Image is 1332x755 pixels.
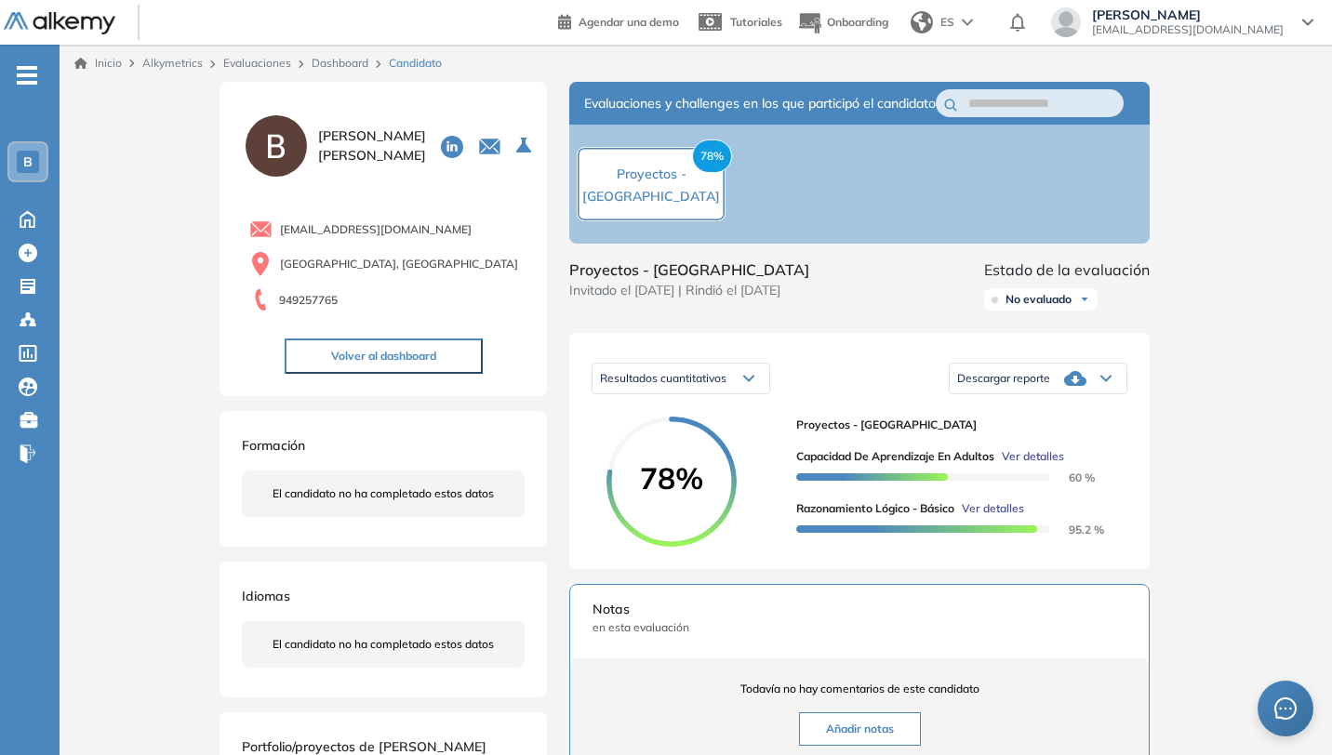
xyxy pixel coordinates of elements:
[509,129,542,163] button: Seleccione la evaluación activa
[17,73,37,77] i: -
[692,139,732,173] span: 78%
[957,371,1050,386] span: Descargar reporte
[799,712,921,746] button: Añadir notas
[569,258,809,281] span: Proyectos - [GEOGRAPHIC_DATA]
[1092,7,1284,22] span: [PERSON_NAME]
[954,500,1024,517] button: Ver detalles
[389,55,442,72] span: Candidato
[1046,523,1104,536] span: 95.2 %
[940,14,954,31] span: ES
[142,56,203,70] span: Alkymetrics
[242,738,486,755] span: Portfolio/proyectos de [PERSON_NAME]
[242,437,305,454] span: Formación
[582,166,720,205] span: Proyectos - [GEOGRAPHIC_DATA]
[279,292,338,309] span: 949257765
[318,126,426,166] span: [PERSON_NAME] [PERSON_NAME]
[911,11,933,33] img: world
[74,55,122,72] a: Inicio
[285,338,483,374] button: Volver al dashboard
[593,600,1126,619] span: Notas
[280,221,472,238] span: [EMAIL_ADDRESS][DOMAIN_NAME]
[600,371,726,385] span: Resultados cuantitativos
[606,463,737,493] span: 78%
[796,417,1112,433] span: Proyectos - [GEOGRAPHIC_DATA]
[593,619,1126,636] span: en esta evaluación
[1046,470,1095,484] span: 60 %
[1079,294,1090,305] img: Ícono de flecha
[730,15,782,29] span: Tutoriales
[579,15,679,29] span: Agendar una demo
[994,448,1064,465] button: Ver detalles
[962,500,1024,517] span: Ver detalles
[797,3,888,43] button: Onboarding
[962,19,973,26] img: arrow
[593,681,1126,697] span: Todavía no hay comentarios de este candidato
[223,56,291,70] a: Evaluaciones
[273,636,494,653] span: El candidato no ha completado estos datos
[796,448,994,465] span: Capacidad de Aprendizaje en Adultos
[273,485,494,502] span: El candidato no ha completado estos datos
[312,56,368,70] a: Dashboard
[796,500,954,517] span: Razonamiento Lógico - Básico
[1006,292,1072,307] span: No evaluado
[23,154,33,169] span: B
[242,588,290,604] span: Idiomas
[984,258,1150,281] span: Estado de la evaluación
[4,12,115,35] img: Logo
[280,256,518,272] span: [GEOGRAPHIC_DATA], [GEOGRAPHIC_DATA]
[827,15,888,29] span: Onboarding
[584,94,936,113] span: Evaluaciones y challenges en los que participó el candidato
[242,112,311,180] img: PROFILE_MENU_LOGO_USER
[1274,697,1297,720] span: message
[1092,22,1284,37] span: [EMAIL_ADDRESS][DOMAIN_NAME]
[558,9,679,32] a: Agendar una demo
[1002,448,1064,465] span: Ver detalles
[569,281,809,300] span: Invitado el [DATE] | Rindió el [DATE]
